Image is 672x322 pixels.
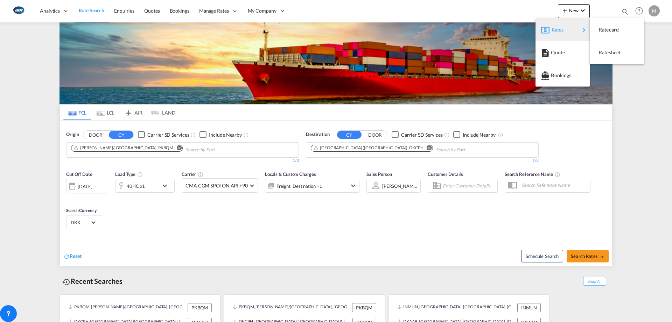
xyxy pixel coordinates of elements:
md-icon: icon-chevron-right [580,26,588,34]
span: Bookings [551,68,559,82]
button: Quote [535,41,590,64]
div: Quote [541,44,584,61]
span: Rates [552,23,560,37]
span: Quote [551,46,559,60]
div: Bookings [541,67,584,84]
button: Bookings [535,64,590,87]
